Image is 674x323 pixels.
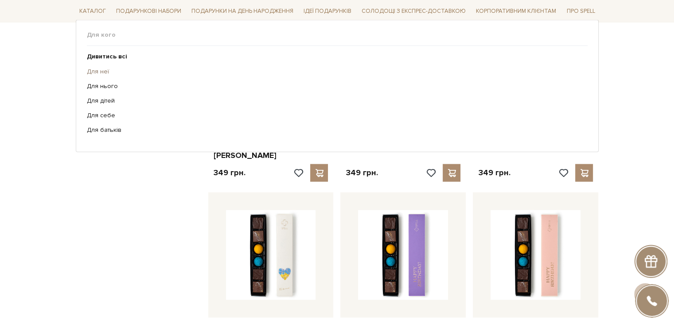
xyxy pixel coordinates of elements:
a: Солодощі з експрес-доставкою [358,4,469,19]
a: Дивитись всі [87,53,581,61]
a: Корпоративним клієнтам [472,4,560,19]
span: Ідеї подарунків [300,4,355,18]
a: Для батьків [87,126,581,134]
a: Для себе [87,112,581,119]
p: 349 грн. [214,168,245,178]
span: Каталог [76,4,109,18]
span: Подарунки на День народження [188,4,297,18]
p: 349 грн. [346,168,378,178]
p: 349 грн. [478,168,510,178]
div: Каталог [76,20,599,152]
span: Про Spell [563,4,598,18]
a: Для нього [87,82,581,90]
a: Для дітей [87,97,581,105]
b: Дивитись всі [87,53,127,60]
a: Для неї [87,67,581,75]
span: Для кого [87,31,588,39]
span: Подарункові набори [113,4,185,18]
